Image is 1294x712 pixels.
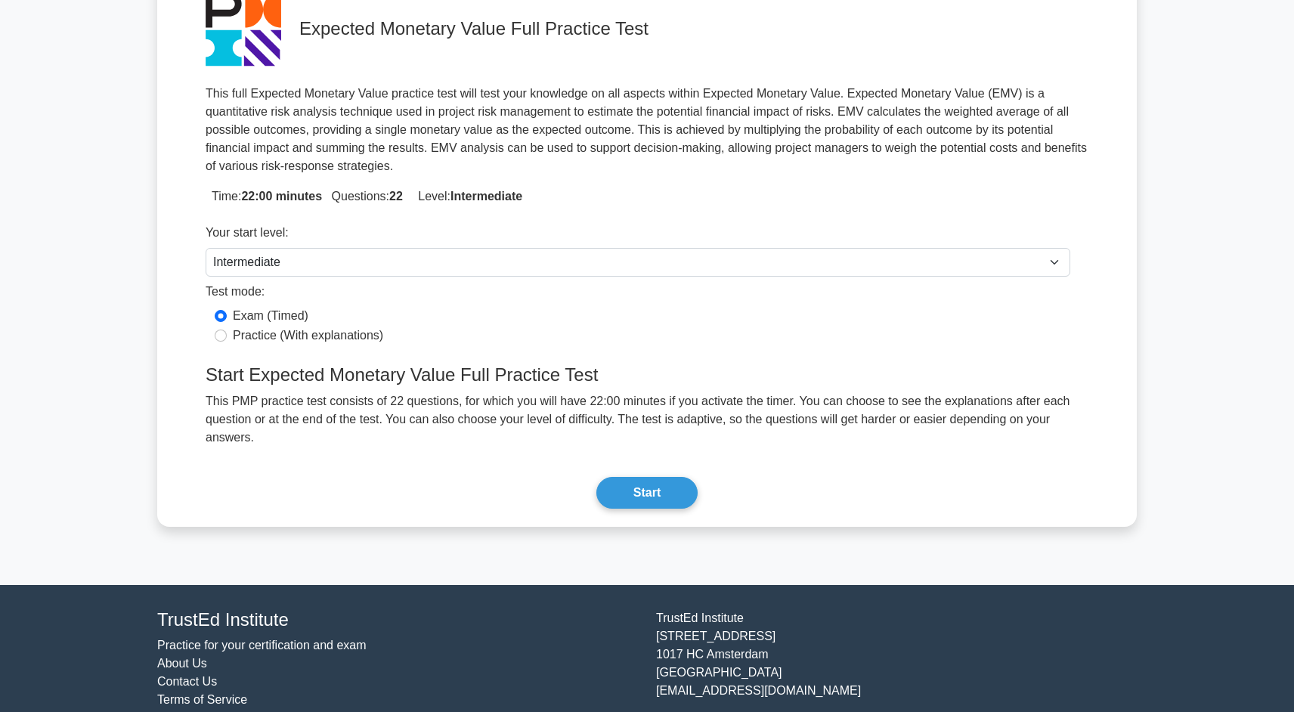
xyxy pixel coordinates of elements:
strong: Intermediate [450,190,522,203]
a: Terms of Service [157,693,247,706]
div: Test mode: [206,283,1070,307]
strong: 22 [389,190,403,203]
strong: 22:00 minutes [241,190,322,203]
h4: Expected Monetary Value Full Practice Test [299,18,1088,40]
a: Contact Us [157,675,217,688]
div: Your start level: [206,224,1070,248]
p: This full Expected Monetary Value practice test will test your knowledge on all aspects within Ex... [206,85,1088,175]
label: Exam (Timed) [233,307,308,325]
p: Time: [206,187,1088,206]
h4: Start Expected Monetary Value Full Practice Test [197,364,1097,386]
span: Questions: [326,190,403,203]
span: Level: [412,190,522,203]
a: Practice for your certification and exam [157,639,367,652]
a: About Us [157,657,207,670]
button: Start [596,477,698,509]
p: This PMP practice test consists of 22 questions, for which you will have 22:00 minutes if you act... [197,392,1097,447]
label: Practice (With explanations) [233,327,383,345]
h4: TrustEd Institute [157,609,638,631]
